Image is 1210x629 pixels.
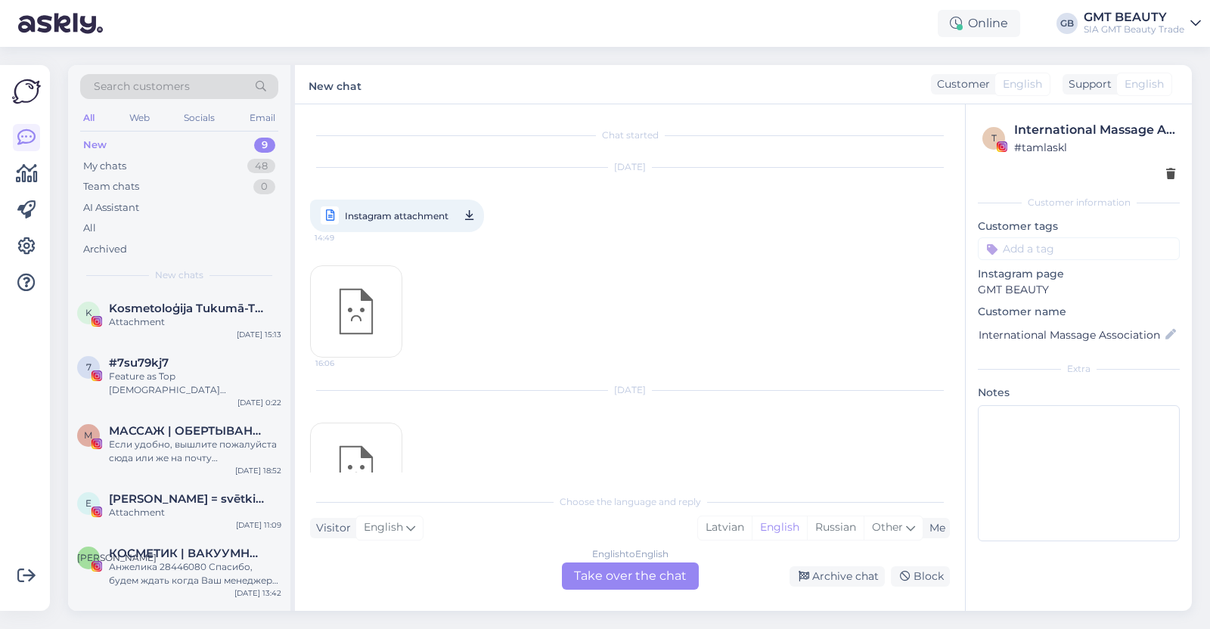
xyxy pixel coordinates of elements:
[978,196,1180,209] div: Customer information
[310,200,484,232] a: Instagram attachment14:49
[80,108,98,128] div: All
[938,10,1020,37] div: Online
[310,520,351,536] div: Visitor
[126,108,153,128] div: Web
[109,424,266,438] span: МАССАЖ | ОБЕРТЫВАНИЯ | ОБУЧЕНИЯ | TALLINN
[83,242,127,257] div: Archived
[310,129,950,142] div: Chat started
[12,77,41,106] img: Askly Logo
[978,362,1180,376] div: Extra
[109,370,281,397] div: Feature as Top [DEMOGRAPHIC_DATA] Entrepreneur. Hey, hope you are doing well! We are doing a spec...
[254,138,275,153] div: 9
[1003,76,1042,92] span: English
[364,519,403,536] span: English
[1063,76,1112,92] div: Support
[247,108,278,128] div: Email
[991,132,997,144] span: t
[978,266,1180,282] p: Instagram page
[978,304,1180,320] p: Customer name
[872,520,903,534] span: Other
[1084,23,1184,36] div: SIA GMT Beauty Trade
[84,429,93,441] span: М
[978,237,1180,260] input: Add a tag
[86,361,92,373] span: 7
[1084,11,1201,36] a: GMT BEAUTYSIA GMT Beauty Trade
[978,385,1180,401] p: Notes
[77,552,157,563] span: [PERSON_NAME]
[94,79,190,95] span: Search customers
[85,497,92,509] span: E
[236,519,281,531] div: [DATE] 11:09
[181,108,218,128] div: Socials
[253,179,275,194] div: 0
[310,383,950,397] div: [DATE]
[1056,13,1078,34] div: GB
[237,397,281,408] div: [DATE] 0:22
[562,562,699,590] div: Take over the chat
[237,329,281,340] div: [DATE] 15:13
[309,74,361,95] label: New chat
[247,159,275,174] div: 48
[310,160,950,174] div: [DATE]
[1014,139,1175,156] div: # tamlaskl
[109,506,281,519] div: Attachment
[109,492,266,506] span: Eva Šimo = svētki & prakses mieram & līdzsvaram
[1014,121,1175,139] div: International Massage Association
[234,587,281,599] div: [DATE] 13:42
[310,495,950,509] div: Choose the language and reply
[592,547,669,561] div: English to English
[1125,76,1164,92] span: English
[978,218,1180,234] p: Customer tags
[83,221,96,236] div: All
[109,438,281,465] div: Если удобно, вышлите пожалуйста сюда или же на почту [DOMAIN_NAME][EMAIL_ADDRESS][DOMAIN_NAME]
[698,516,752,539] div: Latvian
[109,547,266,560] span: КОСМЕТИК | ВАКУУМНЫЙ МАССАЖ | РИГА
[807,516,864,539] div: Russian
[109,560,281,587] div: Анжелика 28446080 Спасибо, будем ждать когда Ваш менеджер свяжется с нами. Хорошего дня! 🌷
[315,228,371,247] span: 14:49
[235,465,281,476] div: [DATE] 18:52
[83,138,107,153] div: New
[109,302,266,315] span: Kosmetoloģija Tukumā-Tavs skaistums un labsajūta sākas šeit !
[83,200,139,215] div: AI Assistant
[790,566,885,587] div: Archive chat
[109,356,169,370] span: #7su79kj7
[83,179,139,194] div: Team chats
[891,566,950,587] div: Block
[83,159,126,174] div: My chats
[1084,11,1184,23] div: GMT BEAUTY
[979,327,1162,343] input: Add name
[923,520,945,536] div: Me
[315,358,372,369] span: 16:06
[978,282,1180,298] p: GMT BEAUTY
[752,516,807,539] div: English
[109,315,281,329] div: Attachment
[345,206,448,225] span: Instagram attachment
[155,268,203,282] span: New chats
[931,76,990,92] div: Customer
[85,307,92,318] span: K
